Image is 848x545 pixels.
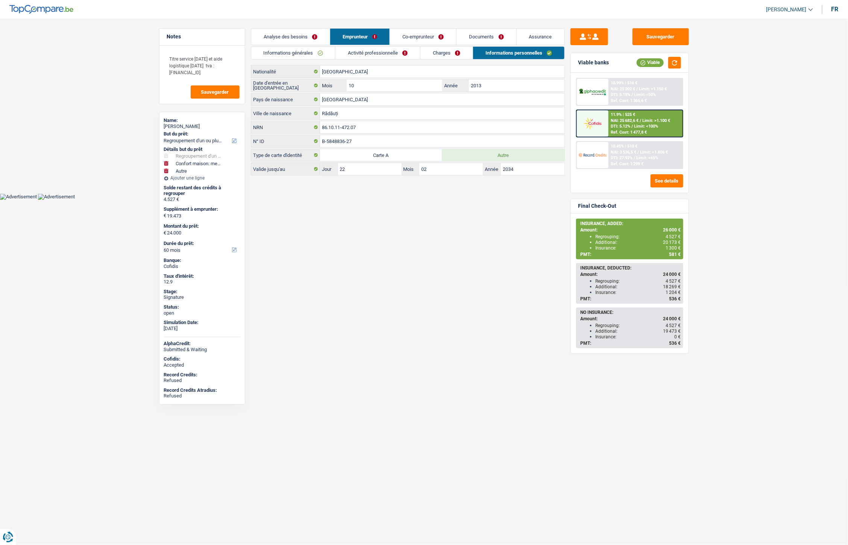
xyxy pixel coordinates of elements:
div: Amount: [581,227,681,233]
label: Montant du prêt: [164,223,239,229]
div: Status: [164,304,240,310]
div: fr [831,6,839,13]
span: / [636,87,638,91]
div: Ref. Cost: 1 299 € [611,161,643,166]
span: 0 € [675,334,681,339]
a: Emprunteur [330,29,390,45]
span: 26 000 € [663,227,681,233]
div: PMT: [581,296,681,301]
div: Ajouter une ligne [164,175,240,181]
div: Amount: [581,272,681,277]
label: NRN [251,121,320,133]
span: 4 527 € [666,279,681,284]
label: Autre [442,149,564,161]
div: AlphaCredit: [164,341,240,347]
span: / [634,155,635,160]
span: Sauvegarder [201,90,229,94]
span: 24 000 € [663,272,681,277]
label: Ville de naissance [251,107,320,119]
div: Additional: [596,329,681,334]
img: AlphaCredit [579,88,607,96]
div: Regrouping: [596,279,681,284]
div: Insurance: [596,334,681,339]
img: Cofidis [579,116,607,130]
input: 12.12.12-123.12 [320,121,564,133]
div: NO INSURANCE: [581,310,681,315]
a: Documents [457,29,516,45]
div: [DATE] [164,326,240,332]
span: / [631,124,633,129]
label: Année [483,163,501,175]
a: Analyse des besoins [251,29,330,45]
div: Simulation Date: [164,320,240,326]
div: Name: [164,117,240,123]
span: Limit: <50% [634,92,656,97]
label: Supplément à emprunter: [164,206,239,212]
div: Solde restant des crédits à regrouper [164,185,240,196]
a: Assurance [517,29,564,45]
div: 10.99% | 516 € [611,81,637,85]
input: AAAA [501,163,564,175]
div: Record Credits: [164,372,240,378]
span: 536 € [669,341,681,346]
div: Final Check-Out [578,203,617,209]
div: Cofidis: [164,356,240,362]
label: N° ID [251,135,320,147]
input: Belgique [320,93,564,105]
div: Cofidis [164,263,240,269]
label: Valide jusqu'au [251,163,320,175]
a: Informations générales [251,47,335,59]
span: NAI: 25 682,6 € [611,118,639,123]
span: 536 € [669,296,681,301]
div: Regrouping: [596,323,681,328]
span: Limit: >1.806 € [640,150,668,155]
span: 581 € [669,252,681,257]
span: [PERSON_NAME] [766,6,807,13]
span: NAI: 25 202 € [611,87,635,91]
div: Refused [164,378,240,384]
div: Détails but du prêt [164,146,240,152]
label: Date d'entrée en [GEOGRAPHIC_DATA] [251,79,320,91]
div: Additional: [596,240,681,245]
div: PMT: [581,341,681,346]
div: Submitted & Waiting [164,347,240,353]
div: INSURANCE, DEDUCTED: [581,265,681,271]
div: Regrouping: [596,234,681,239]
label: Nationalité [251,65,320,78]
input: B-1234567-89 [320,135,564,147]
a: [PERSON_NAME] [760,3,813,16]
button: See details [651,174,683,187]
label: Mois [320,79,347,91]
div: Ref. Cost: 1 365,6 € [611,98,647,103]
div: Signature [164,294,240,300]
div: Viable [637,58,664,67]
label: But du prêt: [164,131,239,137]
span: 1 204 € [666,290,681,295]
div: Accepted [164,362,240,368]
div: open [164,310,240,316]
img: Record Credits [579,148,607,162]
span: DTI: 27.92% [611,155,633,160]
span: / [637,150,639,155]
div: 12.9 [164,279,240,285]
div: 10.45% | 510 € [611,144,637,149]
input: Belgique [320,65,564,78]
a: Informations personnelles [473,47,564,59]
span: Limit: <65% [636,155,658,160]
div: INSURANCE, ADDED: [581,221,681,226]
div: 11.9% | 525 € [611,112,635,117]
div: Viable banks [578,59,609,66]
span: 18 269 € [663,284,681,289]
input: AAAA [469,79,564,91]
span: Limit: <100% [634,124,658,129]
span: 19 473 € [663,329,681,334]
label: Mois [402,163,420,175]
label: Pays de naissance [251,93,320,105]
label: Durée du prêt: [164,241,239,247]
label: Carte A [320,149,442,161]
span: 1 300 € [666,245,681,251]
div: Insurance: [596,290,681,295]
img: Advertisement [38,194,75,200]
span: / [640,118,641,123]
label: Type de carte d'identité [251,149,320,161]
